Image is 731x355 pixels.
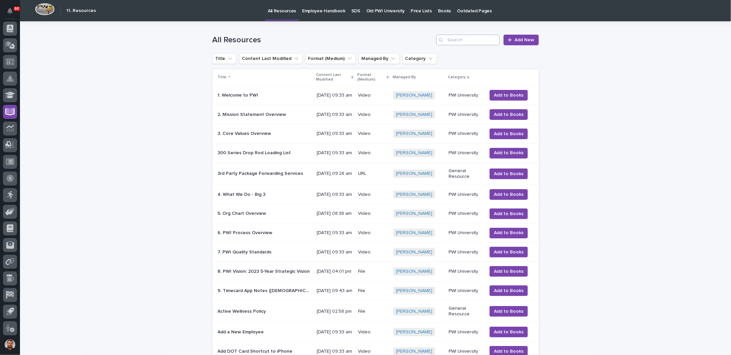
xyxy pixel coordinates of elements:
[396,211,432,216] a: [PERSON_NAME]
[449,211,482,216] p: PWI University
[449,192,482,197] p: PWI University
[212,204,539,223] tr: 5. Org Chart Overview5. Org Chart Overview [DATE] 08:38 amVideo[PERSON_NAME] PWI UniversityAdd to...
[317,349,353,354] p: [DATE] 09:33 am
[218,248,273,255] p: 7. PWI Quality Standards
[3,4,17,18] button: Notifications
[396,171,432,177] a: [PERSON_NAME]
[358,211,388,216] p: Video
[396,93,432,98] a: [PERSON_NAME]
[15,6,19,11] p: 60
[317,192,353,197] p: [DATE] 09:33 am
[490,169,528,179] button: Add to Books
[494,130,524,138] span: Add to Books
[212,223,539,243] tr: 6. PWI Process Overview6. PWI Process Overview [DATE] 09:33 amVideo[PERSON_NAME] PWI UniversityAd...
[494,328,524,336] span: Add to Books
[494,170,524,178] span: Add to Books
[396,349,432,354] a: [PERSON_NAME]
[490,228,528,238] button: Add to Books
[490,129,528,139] button: Add to Books
[218,130,273,137] p: 3. Core Values Overview
[358,249,388,255] p: Video
[494,248,524,256] span: Add to Books
[396,249,432,255] a: [PERSON_NAME]
[396,131,432,137] a: [PERSON_NAME]
[218,307,267,314] p: Active Wellness Policy
[449,112,482,118] p: PWI University
[358,171,388,177] p: URL
[218,149,292,156] p: 300 Series Drop Rod Loading List
[449,150,482,156] p: PWI University
[218,190,267,197] p: 4. What We Do - Big 3
[317,249,353,255] p: [DATE] 09:33 am
[449,329,482,335] p: PWI University
[448,74,466,81] p: Category
[449,249,482,255] p: PWI University
[66,8,96,14] h2: 11. Resources
[494,91,524,99] span: Add to Books
[449,93,482,98] p: PWI University
[212,53,236,64] button: Title
[490,148,528,159] button: Add to Books
[504,35,539,45] a: Add New
[396,150,432,156] a: [PERSON_NAME]
[358,93,388,98] p: Video
[218,287,313,294] p: 9. Timecard App Notes (Hourly Employees Only)
[494,190,524,198] span: Add to Books
[449,269,482,274] p: PWI University
[449,306,482,317] p: General Resource
[212,35,434,45] h1: All Resources
[396,329,432,335] a: [PERSON_NAME]
[212,105,539,124] tr: 2. Mission Statement Overview2. Mission Statement Overview [DATE] 09:33 amVideo[PERSON_NAME] PWI ...
[396,230,432,236] a: [PERSON_NAME]
[396,288,432,294] a: [PERSON_NAME]
[358,230,388,236] p: Video
[317,269,353,274] p: [DATE] 04:01 pm
[449,288,482,294] p: PWI University
[358,309,388,314] p: File
[317,329,353,335] p: [DATE] 09:33 am
[358,329,388,335] p: Video
[357,71,385,84] p: Format (Medium)
[239,53,303,64] button: Content Last Modified
[305,53,356,64] button: Format (Medium)
[402,53,437,64] button: Category
[494,111,524,119] span: Add to Books
[218,229,274,236] p: 6. PWI Process Overview
[317,171,353,177] p: [DATE] 09:28 am
[218,91,260,98] p: 1. Welcome to PWI
[449,349,482,354] p: PWI University
[218,328,265,335] p: Add a New Employee
[218,209,268,216] p: 5. Org Chart Overview
[396,269,432,274] a: [PERSON_NAME]
[490,247,528,257] button: Add to Books
[494,307,524,315] span: Add to Books
[317,93,353,98] p: [DATE] 09:33 am
[490,109,528,120] button: Add to Books
[212,281,539,300] tr: 9. Timecard App Notes ([DEMOGRAPHIC_DATA] Employees Only)9. Timecard App Notes ([DEMOGRAPHIC_DATA...
[515,37,535,43] span: Add New
[490,306,528,317] button: Add to Books
[317,288,353,294] p: [DATE] 09:43 am
[358,150,388,156] p: Video
[317,230,353,236] p: [DATE] 09:33 am
[358,112,388,118] p: Video
[317,211,353,216] p: [DATE] 08:38 am
[490,208,528,219] button: Add to Books
[212,300,539,323] tr: Active Wellness PolicyActive Wellness Policy [DATE] 02:58 pmFile[PERSON_NAME] General ResourceAdd...
[212,124,539,144] tr: 3. Core Values Overview3. Core Values Overview [DATE] 09:33 amVideo[PERSON_NAME] PWI UniversityAd...
[436,35,500,45] input: Search
[449,230,482,236] p: PWI University
[218,347,294,354] p: Add DOT Card Shortcut to iPhone
[490,189,528,200] button: Add to Books
[490,90,528,101] button: Add to Books
[212,163,539,185] tr: 3rd Party Package Forwarding Services3rd Party Package Forwarding Services [DATE] 09:28 amURL[PER...
[218,111,288,118] p: 2. Mission Statement Overview
[358,131,388,137] p: Video
[396,112,432,118] a: [PERSON_NAME]
[449,168,482,179] p: General Resource
[8,8,17,19] div: Notifications60
[3,338,17,352] button: users-avatar
[218,74,227,81] p: Title
[317,150,353,156] p: [DATE] 09:33 am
